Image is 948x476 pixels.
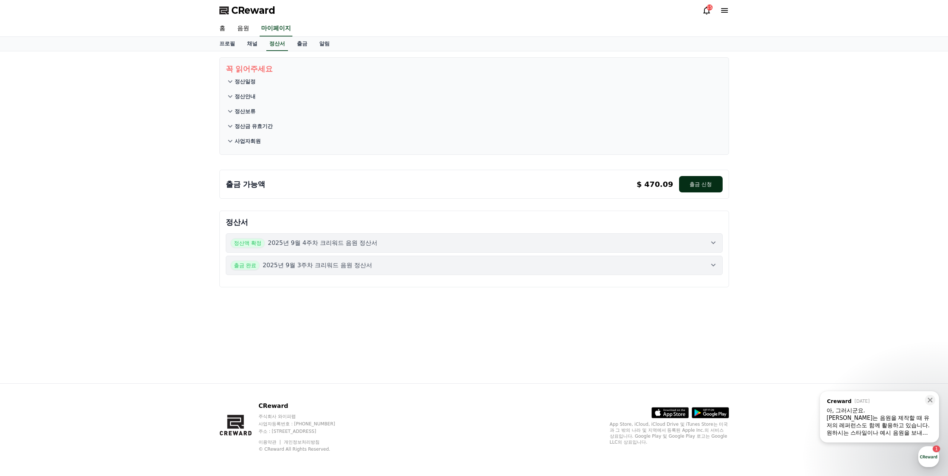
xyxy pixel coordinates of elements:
[235,108,256,115] p: 정산보류
[68,247,77,253] span: 대화
[235,78,256,85] p: 정산일정
[259,402,349,410] p: CReward
[637,179,673,189] p: $ 470.09
[231,261,260,270] span: 출금 완료
[235,93,256,100] p: 정산안내
[49,236,96,255] a: 1대화
[226,233,723,253] button: 정산액 확정 2025년 9월 4주차 크리워드 음원 정산서
[702,6,711,15] a: 15
[226,119,723,134] button: 정산금 유효기간
[2,236,49,255] a: 홈
[263,261,372,270] p: 2025년 9월 3주차 크리워드 음원 정산서
[213,37,241,51] a: 프로필
[679,176,722,192] button: 출금 신청
[284,440,320,445] a: 개인정보처리방침
[291,37,313,51] a: 출금
[259,421,349,427] p: 사업자등록번호 : [PHONE_NUMBER]
[241,37,263,51] a: 채널
[226,217,723,227] p: 정산서
[231,21,255,36] a: 음원
[259,446,349,452] p: © CReward All Rights Reserved.
[259,428,349,434] p: 주소 : [STREET_ADDRESS]
[96,236,143,255] a: 설정
[260,21,292,36] a: 마이페이지
[226,179,266,189] p: 출금 가능액
[226,256,723,275] button: 출금 완료 2025년 9월 3주차 크리워드 음원 정산서
[259,413,349,419] p: 주식회사 와이피랩
[213,21,231,36] a: 홈
[226,104,723,119] button: 정산보류
[226,89,723,104] button: 정산안내
[235,137,261,145] p: 사업자회원
[268,239,378,247] p: 2025년 9월 4주차 크리워드 음원 정산서
[231,4,275,16] span: CReward
[226,74,723,89] button: 정산일정
[219,4,275,16] a: CReward
[23,247,28,253] span: 홈
[226,64,723,74] p: 꼭 읽어주세요
[313,37,336,51] a: 알림
[226,134,723,148] button: 사업자회원
[266,37,288,51] a: 정산서
[231,238,265,248] span: 정산액 확정
[76,236,78,242] span: 1
[235,122,273,130] p: 정산금 유효기간
[259,440,282,445] a: 이용약관
[115,247,124,253] span: 설정
[707,4,713,10] div: 15
[610,421,729,445] p: App Store, iCloud, iCloud Drive 및 iTunes Store는 미국과 그 밖의 나라 및 지역에서 등록된 Apple Inc.의 서비스 상표입니다. Goo...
